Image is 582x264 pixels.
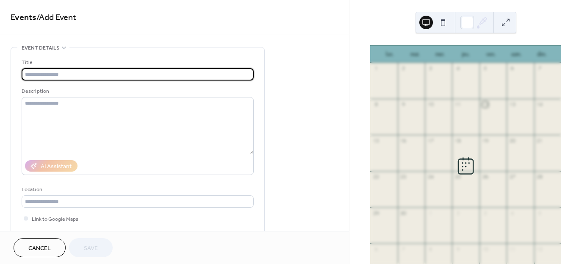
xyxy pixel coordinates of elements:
[537,246,543,252] div: 12
[427,137,434,144] div: 17
[32,215,78,224] span: Link to Google Maps
[14,238,66,257] button: Cancel
[455,174,461,180] div: 25
[36,9,76,26] span: / Add Event
[509,65,515,72] div: 6
[373,210,379,216] div: 29
[509,101,515,108] div: 13
[427,65,434,72] div: 3
[482,174,488,180] div: 26
[400,210,407,216] div: 30
[455,210,461,216] div: 2
[22,44,59,53] span: Event details
[482,246,488,252] div: 10
[427,210,434,216] div: 1
[400,101,407,108] div: 9
[537,101,543,108] div: 14
[28,244,51,253] span: Cancel
[373,137,379,144] div: 15
[455,65,461,72] div: 4
[428,46,453,63] div: mer.
[373,246,379,252] div: 6
[504,46,529,63] div: sam.
[402,46,428,63] div: mar.
[455,137,461,144] div: 18
[509,246,515,252] div: 11
[509,137,515,144] div: 20
[22,58,252,67] div: Title
[453,46,479,63] div: jeu.
[482,137,488,144] div: 19
[427,101,434,108] div: 10
[482,65,488,72] div: 5
[427,246,434,252] div: 8
[373,65,379,72] div: 1
[11,9,36,26] a: Events
[482,210,488,216] div: 3
[400,174,407,180] div: 23
[377,46,402,63] div: lun.
[537,174,543,180] div: 28
[537,65,543,72] div: 7
[509,174,515,180] div: 27
[479,46,504,63] div: ven.
[400,65,407,72] div: 2
[509,210,515,216] div: 4
[482,101,488,108] div: 12
[22,87,252,96] div: Description
[529,46,554,63] div: dim.
[427,174,434,180] div: 24
[373,101,379,108] div: 8
[22,185,252,194] div: Location
[537,137,543,144] div: 21
[400,246,407,252] div: 7
[400,137,407,144] div: 16
[373,174,379,180] div: 22
[455,101,461,108] div: 11
[537,210,543,216] div: 5
[455,246,461,252] div: 9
